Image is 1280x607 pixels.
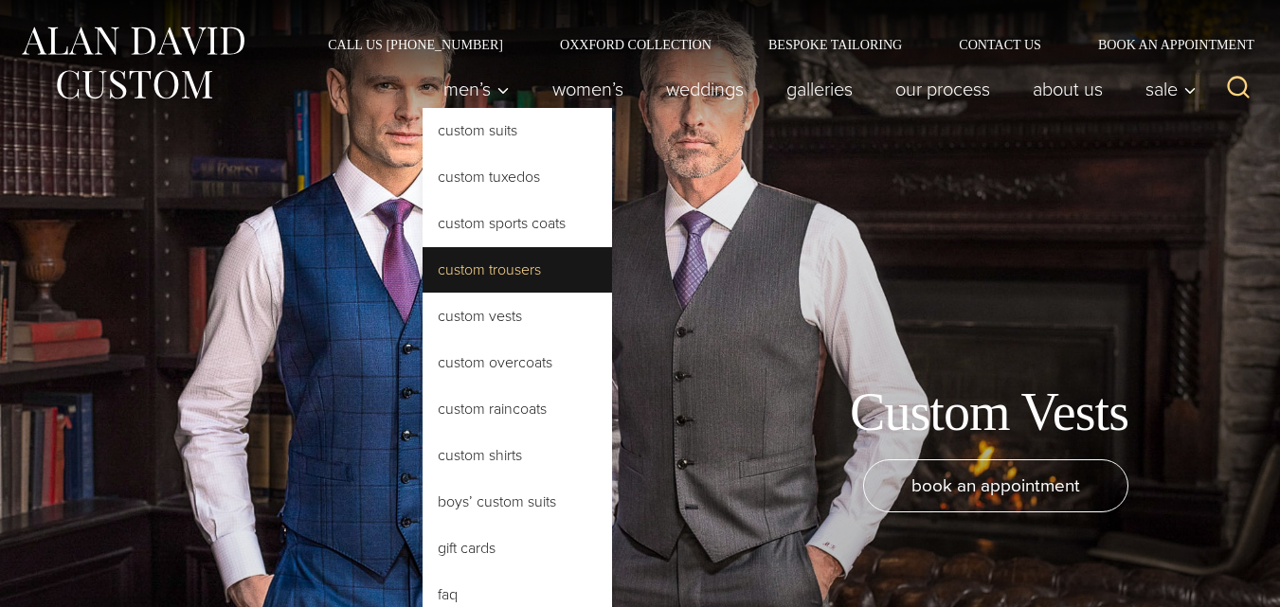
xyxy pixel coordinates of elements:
a: Oxxford Collection [532,38,740,51]
a: Custom Shirts [423,433,612,478]
a: Custom Tuxedos [423,154,612,200]
a: book an appointment [863,459,1128,512]
a: weddings [645,70,766,108]
h1: Custom Vests [850,381,1128,444]
img: Alan David Custom [19,21,246,105]
button: View Search Form [1216,66,1261,112]
a: Our Process [874,70,1012,108]
a: Custom Vests [423,294,612,339]
a: About Us [1012,70,1125,108]
button: Child menu of Men’s [423,70,532,108]
a: Custom Raincoats [423,386,612,432]
button: Sale sub menu toggle [1125,70,1207,108]
a: Custom Suits [423,108,612,153]
a: Bespoke Tailoring [740,38,930,51]
a: Gift Cards [423,526,612,571]
a: Galleries [766,70,874,108]
a: Women’s [532,70,645,108]
nav: Secondary Navigation [299,38,1261,51]
a: Custom Sports Coats [423,201,612,246]
a: Book an Appointment [1070,38,1261,51]
a: Contact Us [930,38,1070,51]
a: Call Us [PHONE_NUMBER] [299,38,532,51]
nav: Primary Navigation [423,70,1207,108]
a: Custom Trousers [423,247,612,293]
span: book an appointment [911,472,1080,499]
a: Custom Overcoats [423,340,612,385]
a: Boys’ Custom Suits [423,479,612,525]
